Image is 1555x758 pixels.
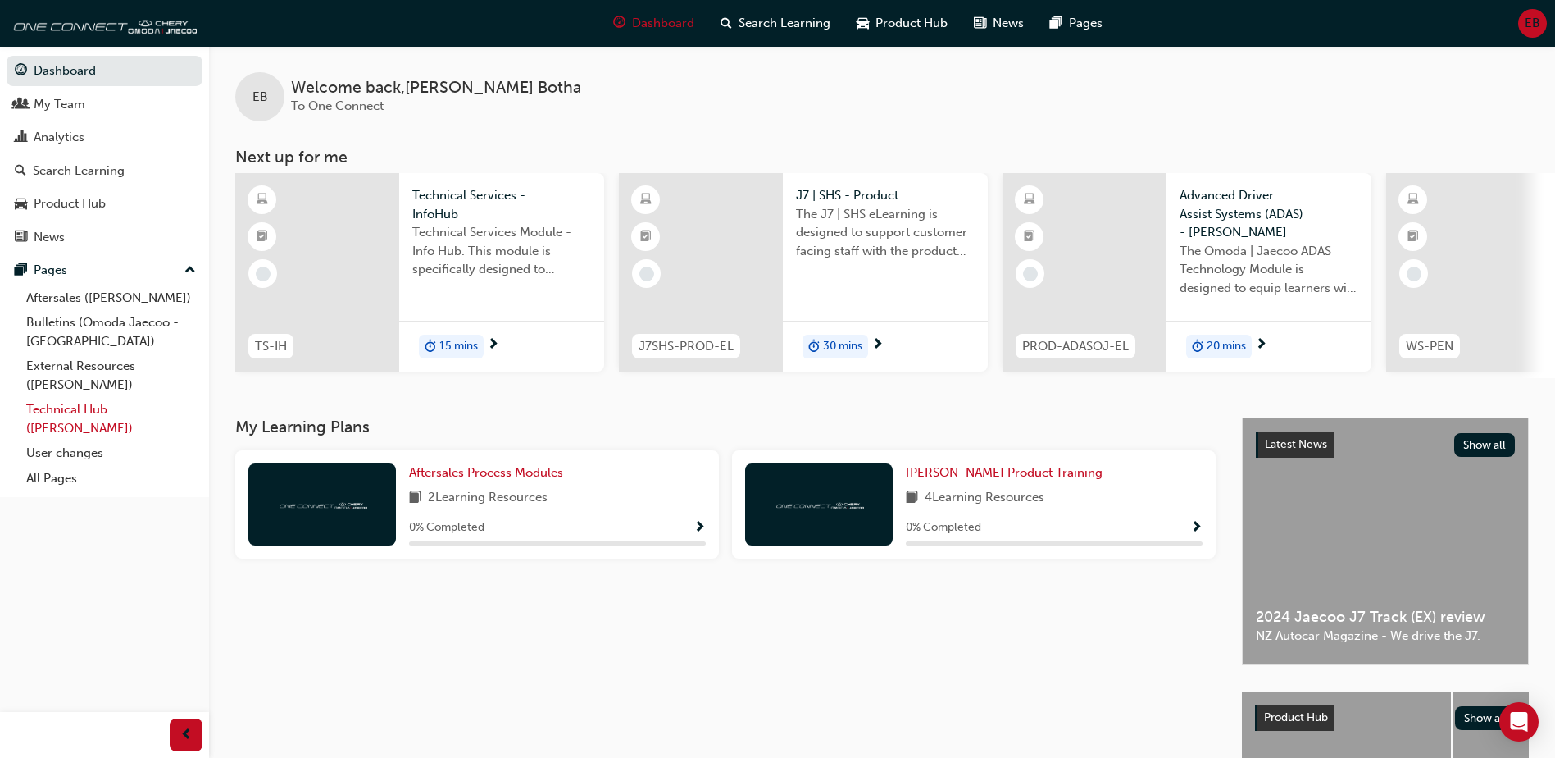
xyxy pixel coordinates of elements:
span: car-icon [857,13,869,34]
a: search-iconSearch Learning [707,7,843,40]
span: 0 % Completed [409,518,484,537]
span: The Omoda | Jaecoo ADAS Technology Module is designed to equip learners with essential knowledge ... [1180,242,1358,298]
span: guage-icon [613,13,625,34]
span: learningResourceType_ELEARNING-icon [257,189,268,211]
span: 0 % Completed [906,518,981,537]
a: PROD-ADASOJ-ELAdvanced Driver Assist Systems (ADAS) - [PERSON_NAME]The Omoda | Jaecoo ADAS Techno... [1003,173,1371,372]
span: guage-icon [15,64,27,79]
span: Technical Services Module - Info Hub. This module is specifically designed to address the require... [412,223,591,279]
span: book-icon [409,488,421,509]
a: Latest NewsShow all [1256,432,1515,458]
span: Product Hub [875,14,948,33]
span: learningRecordVerb_NONE-icon [1023,267,1038,281]
div: Product Hub [34,194,106,213]
span: Welcome back , [PERSON_NAME] Botha [291,79,581,98]
span: J7SHS-PROD-EL [639,337,734,356]
a: J7SHS-PROD-ELJ7 | SHS - ProductThe J7 | SHS eLearning is designed to support customer facing staf... [619,173,988,372]
span: 30 mins [823,337,862,356]
span: learningResourceType_ELEARNING-icon [1407,189,1419,211]
a: Analytics [7,122,202,153]
button: DashboardMy TeamAnalyticsSearch LearningProduct HubNews [7,53,202,255]
div: Analytics [34,128,84,147]
a: Bulletins (Omoda Jaecoo - [GEOGRAPHIC_DATA]) [20,310,202,354]
a: External Resources ([PERSON_NAME]) [20,354,202,397]
span: 15 mins [439,337,478,356]
span: prev-icon [180,725,193,746]
span: duration-icon [1192,336,1203,358]
span: Pages [1069,14,1103,33]
span: next-icon [871,338,884,353]
span: EB [252,88,268,107]
a: User changes [20,441,202,466]
div: Open Intercom Messenger [1499,702,1539,742]
span: learningResourceType_ELEARNING-icon [640,189,652,211]
span: book-icon [906,488,918,509]
a: My Team [7,89,202,120]
span: duration-icon [425,336,436,358]
span: EB [1525,14,1540,33]
a: Technical Hub ([PERSON_NAME]) [20,397,202,441]
span: 2 Learning Resources [428,488,548,509]
span: car-icon [15,197,27,212]
a: Product Hub [7,189,202,219]
span: up-icon [184,260,196,281]
img: oneconnect [277,496,367,512]
span: Technical Services - InfoHub [412,186,591,223]
span: news-icon [974,13,986,34]
span: News [993,14,1024,33]
h3: My Learning Plans [235,418,1216,436]
span: pages-icon [15,263,27,278]
span: learningRecordVerb_NONE-icon [639,267,654,281]
span: next-icon [487,338,499,353]
span: pages-icon [1050,13,1062,34]
img: oneconnect [774,496,864,512]
div: News [34,228,65,247]
span: booktick-icon [257,226,268,248]
a: guage-iconDashboard [600,7,707,40]
button: Show Progress [1190,518,1203,538]
h3: Next up for me [209,148,1555,167]
span: chart-icon [15,130,27,145]
img: oneconnect [8,7,197,39]
span: 20 mins [1207,337,1246,356]
button: Pages [7,255,202,285]
span: Aftersales Process Modules [409,465,563,480]
span: booktick-icon [1024,226,1035,248]
div: Search Learning [33,162,125,180]
span: WS-PEN [1406,337,1453,356]
span: duration-icon [808,336,820,358]
button: Show Progress [693,518,706,538]
span: news-icon [15,231,27,245]
a: pages-iconPages [1037,7,1116,40]
a: Aftersales ([PERSON_NAME]) [20,285,202,311]
span: The J7 | SHS eLearning is designed to support customer facing staff with the product and sales in... [796,205,975,261]
a: Aftersales Process Modules [409,463,570,482]
span: J7 | SHS - Product [796,186,975,205]
button: EB [1518,9,1547,38]
span: Advanced Driver Assist Systems (ADAS) - [PERSON_NAME] [1180,186,1358,242]
span: Show Progress [693,521,706,536]
span: Product Hub [1264,710,1328,724]
a: News [7,222,202,253]
button: Show all [1455,706,1516,730]
a: Latest NewsShow all2024 Jaecoo J7 Track (EX) reviewNZ Autocar Magazine - We drive the J7. [1242,418,1529,665]
div: Pages [34,261,67,280]
a: car-iconProduct Hub [843,7,961,40]
span: Latest News [1265,437,1327,451]
a: news-iconNews [961,7,1037,40]
span: learningRecordVerb_NONE-icon [256,267,271,281]
span: booktick-icon [640,226,652,248]
span: search-icon [721,13,732,34]
span: learningRecordVerb_NONE-icon [1407,267,1421,281]
span: Dashboard [632,14,694,33]
span: To One Connect [291,98,384,113]
span: 4 Learning Resources [925,488,1044,509]
div: My Team [34,95,85,114]
span: 2024 Jaecoo J7 Track (EX) review [1256,608,1515,627]
button: Show all [1454,433,1516,457]
span: people-icon [15,98,27,112]
span: [PERSON_NAME] Product Training [906,465,1103,480]
a: TS-IHTechnical Services - InfoHubTechnical Services Module - Info Hub. This module is specificall... [235,173,604,372]
span: TS-IH [255,337,287,356]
